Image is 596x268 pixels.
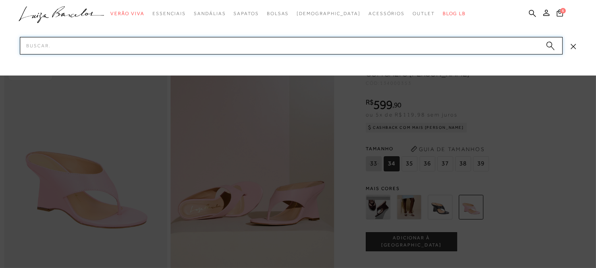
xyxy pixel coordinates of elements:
span: [DEMOGRAPHIC_DATA] [297,11,361,16]
a: categoryNavScreenReaderText [152,6,186,21]
a: categoryNavScreenReaderText [233,6,258,21]
a: categoryNavScreenReaderText [413,6,435,21]
input: Buscar. [20,37,563,54]
span: Acessórios [368,11,405,16]
span: Verão Viva [110,11,145,16]
a: categoryNavScreenReaderText [368,6,405,21]
span: Essenciais [152,11,186,16]
span: Outlet [413,11,435,16]
a: BLOG LB [443,6,466,21]
span: BLOG LB [443,11,466,16]
a: categoryNavScreenReaderText [110,6,145,21]
span: Sapatos [233,11,258,16]
a: categoryNavScreenReaderText [194,6,226,21]
span: Bolsas [267,11,289,16]
a: categoryNavScreenReaderText [267,6,289,21]
span: Sandálias [194,11,226,16]
a: noSubCategoriesText [297,6,361,21]
span: 6 [560,8,566,14]
button: 6 [554,9,565,19]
